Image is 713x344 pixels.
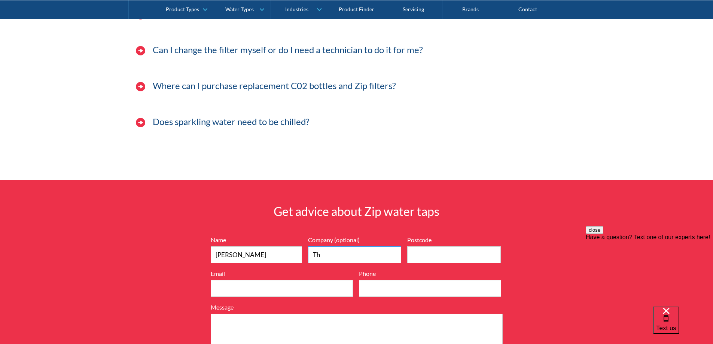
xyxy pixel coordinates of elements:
[248,203,465,220] h2: Get advice about Zip water taps
[211,269,353,278] label: Email
[211,303,503,312] label: Message
[153,45,423,55] h3: Can I change the filter myself or do I need a technician to do it for me?
[166,6,199,12] div: Product Types
[153,116,310,127] h3: Does sparkling water need to be chilled?
[407,235,501,244] label: Postcode
[211,235,302,244] label: Name
[653,307,713,344] iframe: podium webchat widget bubble
[359,269,501,278] label: Phone
[285,6,308,12] div: Industries
[308,235,402,244] label: Company (optional)
[586,226,713,316] iframe: podium webchat widget prompt
[153,80,396,91] h3: Where can I purchase replacement C02 bottles and Zip filters?
[225,6,254,12] div: Water Types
